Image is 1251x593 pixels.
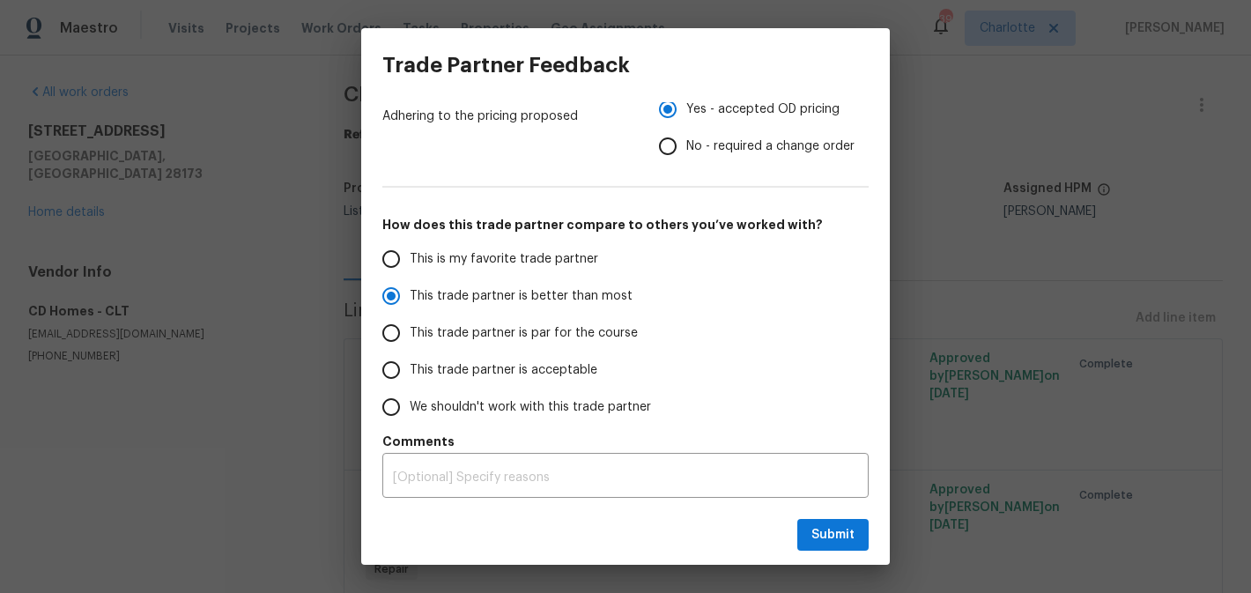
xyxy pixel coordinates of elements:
[410,287,633,306] span: This trade partner is better than most
[659,91,869,165] div: Pricing
[686,100,840,119] span: Yes - accepted OD pricing
[382,241,869,426] div: How does this trade partner compare to others you’ve worked with?
[410,398,651,417] span: We shouldn't work with this trade partner
[410,361,597,380] span: This trade partner is acceptable
[811,524,855,546] span: Submit
[797,519,869,552] button: Submit
[382,433,869,450] h5: Comments
[410,250,598,269] span: This is my favorite trade partner
[410,324,638,343] span: This trade partner is par for the course
[382,107,631,125] span: Adhering to the pricing proposed
[382,53,630,78] h3: Trade Partner Feedback
[382,216,869,233] h5: How does this trade partner compare to others you’ve worked with?
[686,137,855,156] span: No - required a change order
